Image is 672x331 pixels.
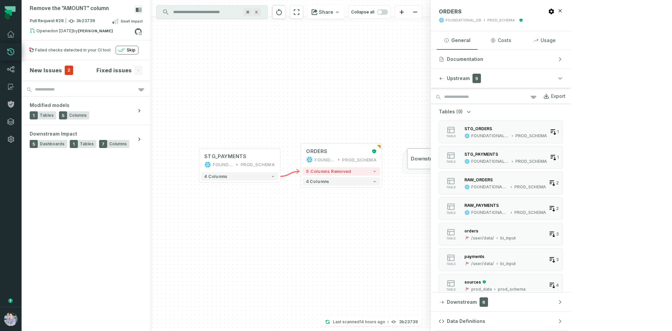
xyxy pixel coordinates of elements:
[121,19,143,24] span: Small Impact
[464,228,478,233] div: orders
[439,8,462,15] span: ORDERS
[487,18,515,23] div: PROD_SCHEMA
[480,297,488,307] span: 6
[446,160,456,163] span: table
[464,126,492,131] div: STG_ORDERS
[439,274,563,297] button: tableprod_dataprod_schema4
[481,280,486,284] div: Certified
[480,31,521,49] button: Costs
[65,66,73,75] span: 2
[439,108,455,115] span: Tables
[30,111,38,119] span: 1
[53,28,73,33] relative-time: Mar 10, 2025, 3:00 PM MDT
[280,171,299,176] g: Edge from c8867c613c347eb7857e509391c84b7d to 0dd85c77dd217d0afb16c7d4fb3eff19
[431,312,571,331] button: Data Definitions
[524,31,565,49] button: Usage
[446,211,456,215] span: table
[40,113,54,118] span: Tables
[471,184,508,190] div: FOUNDATIONAL_DB
[431,293,571,311] button: Downstream6
[464,177,493,182] div: RAW_ORDERS
[204,174,227,179] span: 4 columns
[253,8,261,16] span: Press ⌘ + K to focus the search bar
[471,133,509,139] div: FOUNDATIONAL_DB
[439,223,563,246] button: table/user/data/bi_input3
[551,93,566,99] div: Export
[241,161,275,168] div: PROD_SCHEMA
[333,319,385,325] p: Last scanned
[30,66,62,74] h4: New Issues
[556,206,559,211] span: 2
[471,159,509,164] div: FOUNDATIONAL_DB
[439,146,563,169] button: tableFOUNDATIONAL_DBPROD_SCHEMA1
[439,248,563,271] button: table/user/data/bi_input3
[557,155,559,160] span: 1
[30,102,69,109] span: Modified models
[556,283,559,288] span: 4
[447,56,483,63] span: Documentation
[59,111,67,119] span: 5
[472,74,481,83] span: 9
[439,120,563,143] button: tableFOUNDATIONAL_DBPROD_SCHEMA1
[446,18,481,23] div: FOUNDATIONAL_DB
[514,184,546,190] div: PROD_SCHEMA
[464,152,498,157] div: STG_PAYMENTS
[439,197,563,220] button: tableFOUNDATIONAL_DBPROD_SCHEMA2
[557,129,559,135] span: 1
[471,261,494,266] div: /user/data/
[306,169,351,174] span: 5 columns removed
[22,97,151,125] button: Modified models1Tables5Columns
[243,8,252,16] span: Press ⌘ + K to focus the search bar
[431,69,571,88] button: Upstream9
[109,141,127,147] span: Columns
[69,113,87,118] span: Columns
[4,312,18,326] img: avatar of Alon Nafta
[30,18,95,25] span: Pull Request #28 3b23739
[514,210,546,215] div: PROD_SCHEMA
[30,5,109,12] div: Remove the "AMOUNT" column
[204,153,246,160] div: STG_PAYMENTS
[306,148,327,155] div: ORDERS
[556,180,559,186] span: 2
[306,179,329,184] span: 4 columns
[447,318,485,325] span: Data Definitions
[35,47,111,53] div: Failed checks detected in your CI tool
[556,231,559,237] span: 3
[464,280,481,285] div: sources
[134,66,143,75] span: -
[431,50,571,69] button: Documentation
[30,140,38,148] span: 5
[30,131,77,137] span: Downstream Impact
[116,46,139,54] button: Skip
[360,319,385,324] relative-time: Sep 7, 2025, 7:23 PM MDT
[314,156,335,163] div: FOUNDATIONAL_DB
[471,287,492,292] div: prod_data
[437,31,478,49] button: General
[80,141,94,147] span: Tables
[30,66,143,75] button: New Issues2Fixed issues-
[395,6,408,19] button: zoom in
[447,75,470,82] span: Upstream
[411,155,461,162] span: Downstream Impact
[464,203,499,208] div: RAW_PAYMENTS
[456,108,463,115] span: (9)
[127,47,135,53] span: Skip
[408,6,422,19] button: zoom out
[30,28,134,36] div: Opened by
[439,108,472,115] button: Tables(9)
[40,141,64,147] span: Dashboards
[471,210,508,215] div: FOUNDATIONAL_DB
[556,257,559,262] span: 3
[515,159,547,164] div: PROD_SCHEMA
[446,186,456,189] span: table
[70,140,78,148] span: 1
[518,18,523,22] div: Certified
[447,299,477,305] span: Downstream
[22,125,151,153] button: Downstream Impact5Dashboards1Tables7Columns
[78,29,113,33] strong: Barak Fargoun (fargoun)
[213,161,233,168] div: FOUNDATIONAL_DB
[134,27,143,36] a: View on github
[515,133,547,139] div: PROD_SCHEMA
[7,298,13,304] div: Tooltip anchor
[96,66,132,74] h4: Fixed issues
